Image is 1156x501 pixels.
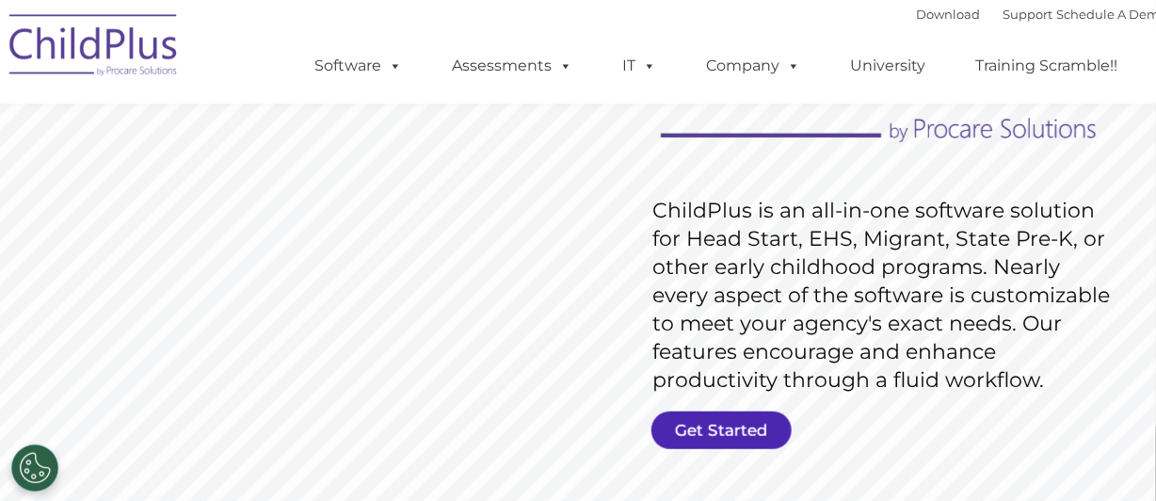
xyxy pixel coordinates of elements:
a: Support [1003,7,1052,22]
a: Software [296,47,421,85]
rs-layer: ChildPlus is an all-in-one software solution for Head Start, EHS, Migrant, State Pre-K, or other ... [652,197,1115,395]
a: University [831,47,944,85]
a: IT [603,47,675,85]
a: Training Scramble!! [956,47,1136,85]
a: Download [916,7,980,22]
a: Company [687,47,819,85]
a: Get Started [651,412,792,449]
iframe: Chat Widget [848,298,1156,501]
button: Cookies Settings [11,444,58,492]
a: Assessments [433,47,591,85]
